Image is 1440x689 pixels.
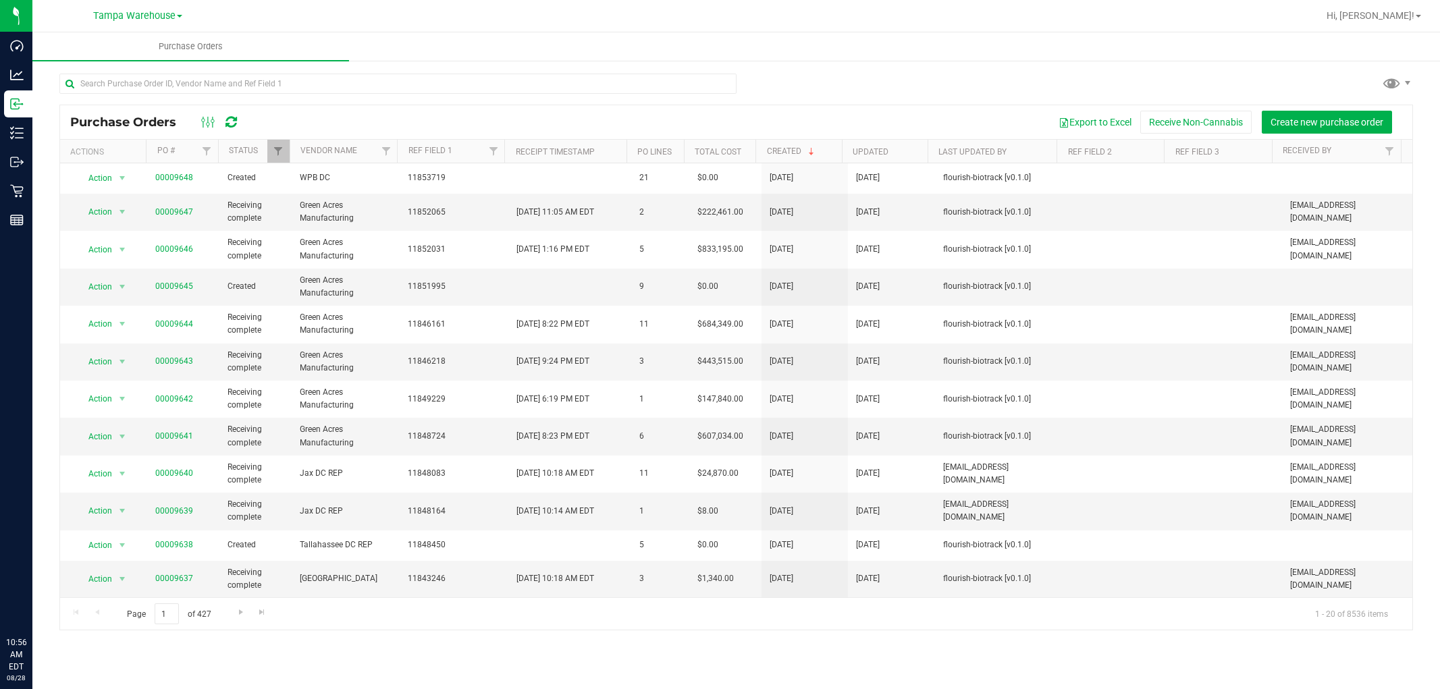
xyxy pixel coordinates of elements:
span: [DATE] 11:05 AM EDT [516,206,594,219]
a: Vendor Name [300,146,357,155]
span: [EMAIL_ADDRESS][DOMAIN_NAME] [1290,349,1404,375]
a: PO # [157,146,175,155]
span: 11848083 [408,467,500,480]
a: 00009638 [155,540,193,549]
span: Green Acres Manufacturing [300,386,392,412]
span: Created [228,280,284,293]
span: select [113,277,130,296]
span: WPB DC [300,171,392,184]
span: 2 [639,206,681,219]
span: [DATE] [770,393,793,406]
span: 1 [639,505,681,518]
p: 08/28 [6,673,26,683]
span: $1,340.00 [697,572,734,585]
span: Action [76,427,113,446]
span: [EMAIL_ADDRESS][DOMAIN_NAME] [943,498,1057,524]
span: [EMAIL_ADDRESS][DOMAIN_NAME] [1290,236,1404,262]
span: [DATE] 9:24 PM EDT [516,355,589,368]
span: Green Acres Manufacturing [300,423,392,449]
span: Purchase Orders [70,115,190,130]
span: 6 [639,430,681,443]
div: Actions [70,147,141,157]
span: Receiving complete [228,311,284,337]
inline-svg: Outbound [10,155,24,169]
span: Create new purchase order [1271,117,1383,128]
span: 11846161 [408,318,500,331]
span: [DATE] [856,243,880,256]
span: 11846218 [408,355,500,368]
span: [DATE] [856,171,880,184]
a: 00009643 [155,356,193,366]
span: 11848724 [408,430,500,443]
span: 11852031 [408,243,500,256]
span: $833,195.00 [697,243,743,256]
span: $8.00 [697,505,718,518]
span: [DATE] 1:16 PM EDT [516,243,589,256]
a: 00009642 [155,394,193,404]
span: Hi, [PERSON_NAME]! [1327,10,1414,21]
span: 11 [639,318,681,331]
span: Tampa Warehouse [93,10,176,22]
inline-svg: Inventory [10,126,24,140]
a: 00009647 [155,207,193,217]
span: [EMAIL_ADDRESS][DOMAIN_NAME] [1290,566,1404,592]
span: $0.00 [697,171,718,184]
span: Green Acres Manufacturing [300,199,392,225]
span: Action [76,202,113,221]
a: 00009648 [155,173,193,182]
a: Filter [482,140,504,163]
span: 11853719 [408,171,500,184]
span: select [113,536,130,555]
span: Action [76,389,113,408]
a: Status [229,146,258,155]
inline-svg: Reports [10,213,24,227]
span: Receiving complete [228,199,284,225]
span: [DATE] 8:23 PM EDT [516,430,589,443]
span: [EMAIL_ADDRESS][DOMAIN_NAME] [1290,461,1404,487]
span: $222,461.00 [697,206,743,219]
a: Ref Field 3 [1175,147,1219,157]
span: 11843246 [408,572,500,585]
span: select [113,202,130,221]
span: [DATE] [856,280,880,293]
span: Created [228,539,284,551]
span: Green Acres Manufacturing [300,274,392,300]
a: Filter [267,140,290,163]
span: $0.00 [697,280,718,293]
span: Receiving complete [228,386,284,412]
span: 11848164 [408,505,500,518]
span: [DATE] [770,318,793,331]
span: Created [228,171,284,184]
span: Action [76,536,113,555]
span: 1 - 20 of 8536 items [1304,603,1399,624]
span: [EMAIL_ADDRESS][DOMAIN_NAME] [1290,199,1404,225]
a: 00009646 [155,244,193,254]
span: flourish-biotrack [v0.1.0] [943,280,1057,293]
a: PO Lines [637,147,672,157]
span: Purchase Orders [140,40,241,53]
a: Total Cost [695,147,741,157]
span: [EMAIL_ADDRESS][DOMAIN_NAME] [943,461,1057,487]
span: $443,515.00 [697,355,743,368]
span: Receiving complete [228,461,284,487]
span: Receiving complete [228,566,284,592]
span: Page of 427 [115,603,222,624]
span: select [113,314,130,333]
span: flourish-biotrack [v0.1.0] [943,243,1057,256]
span: [DATE] 6:19 PM EDT [516,393,589,406]
span: Action [76,570,113,588]
a: Receipt Timestamp [516,147,595,157]
span: Receiving complete [228,236,284,262]
a: Created [767,146,817,156]
span: [DATE] 10:18 AM EDT [516,572,594,585]
span: select [113,464,130,483]
span: select [113,389,130,408]
input: Search Purchase Order ID, Vendor Name and Ref Field 1 [59,74,737,94]
span: flourish-biotrack [v0.1.0] [943,206,1057,219]
a: Ref Field 2 [1068,147,1112,157]
inline-svg: Inbound [10,97,24,111]
a: Last Updated By [938,147,1007,157]
span: Action [76,464,113,483]
a: 00009639 [155,506,193,516]
span: [DATE] [856,430,880,443]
